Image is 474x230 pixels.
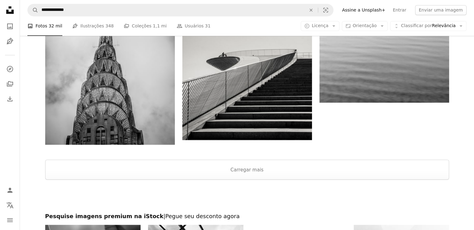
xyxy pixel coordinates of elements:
a: Coleções [4,78,16,90]
span: Licença [312,23,328,28]
span: Relevância [401,23,456,29]
button: Licença [301,21,339,31]
button: Pesquise na Unsplash [28,4,38,16]
button: Menu [4,214,16,226]
button: Classificar porRelevância [390,21,467,31]
button: Limpar [304,4,318,16]
span: 348 [105,23,114,30]
a: Ilustrações [4,35,16,47]
button: Idioma [4,199,16,211]
a: Explorar [4,63,16,75]
span: Orientação [353,23,377,28]
form: Pesquise conteúdo visual em todo o site [27,4,333,16]
a: Assine a Unsplash+ [338,5,389,15]
span: 31 [205,23,211,30]
span: | Pegue seu desconto agora [163,213,239,219]
a: Entrar / Cadastrar-se [4,184,16,196]
a: Ilustrações 348 [72,16,114,36]
a: Usuários 31 [177,16,211,36]
button: Orientação [342,21,388,31]
button: Carregar mais [45,160,449,180]
a: Histórico de downloads [4,93,16,105]
button: Pesquisa visual [318,4,333,16]
span: Classificar por [401,23,432,28]
button: Enviar uma imagem [415,5,467,15]
a: Entrar [389,5,410,15]
a: fotografia em tons de cinza de escadas de concreto [182,40,312,45]
a: grayscale photo of building [45,44,175,50]
a: Início — Unsplash [4,4,16,17]
a: Fotos [4,20,16,32]
h2: Pesquise imagens premium na iStock [45,212,449,220]
span: 1,1 mi [153,23,166,30]
a: Coleções 1,1 mi [124,16,167,36]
